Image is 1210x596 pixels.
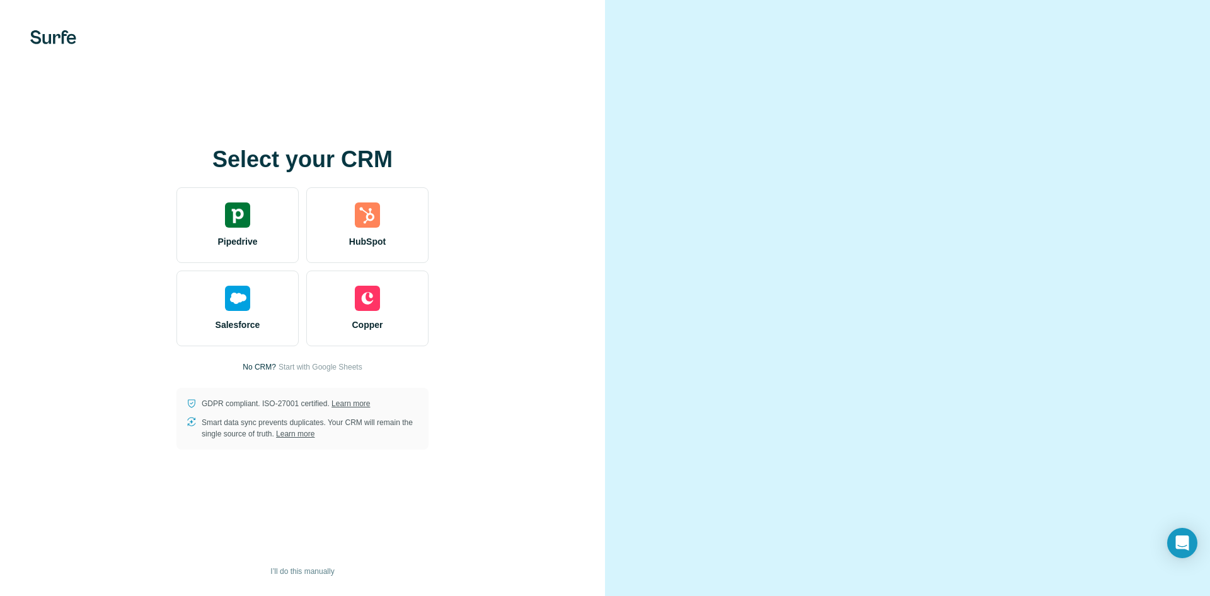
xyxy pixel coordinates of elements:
span: I’ll do this manually [270,566,334,577]
div: Open Intercom Messenger [1167,528,1197,558]
a: Learn more [276,429,314,438]
span: Pipedrive [217,235,257,248]
p: No CRM? [243,361,276,373]
span: HubSpot [349,235,386,248]
a: Learn more [331,399,370,408]
span: Salesforce [216,318,260,331]
img: Surfe's logo [30,30,76,44]
p: GDPR compliant. ISO-27001 certified. [202,398,370,409]
img: copper's logo [355,286,380,311]
h1: Select your CRM [176,147,429,172]
img: pipedrive's logo [225,202,250,228]
img: salesforce's logo [225,286,250,311]
img: hubspot's logo [355,202,380,228]
button: I’ll do this manually [262,562,343,581]
span: Copper [352,318,383,331]
button: Start with Google Sheets [279,361,362,373]
p: Smart data sync prevents duplicates. Your CRM will remain the single source of truth. [202,417,418,440]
